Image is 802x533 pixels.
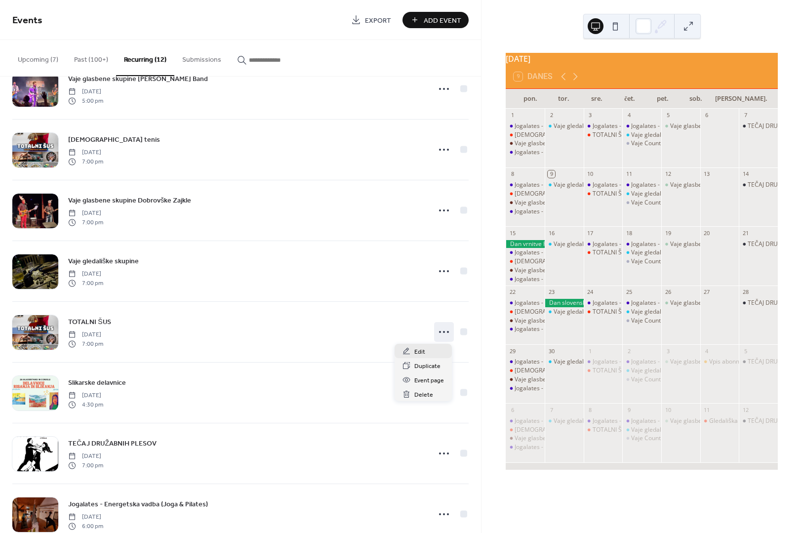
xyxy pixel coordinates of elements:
[625,406,633,413] div: 9
[742,288,749,296] div: 28
[68,87,103,96] span: [DATE]
[68,270,103,279] span: [DATE]
[515,148,637,157] div: Jogalates - Energetska vadba (Joga & Pilates)
[742,170,749,178] div: 14
[506,266,545,275] div: Vaje glasbene skupine Dobrovške Zajkle
[622,426,661,434] div: Vaje gledališke skupine
[68,391,103,400] span: [DATE]
[670,122,795,130] div: Vaje glasbene skupine [PERSON_NAME] Band
[509,112,516,119] div: 1
[631,248,695,257] div: Vaje gledališke skupine
[739,358,778,366] div: TEČAJ DRUŽABNIH PLESOV
[68,317,111,328] span: TOTALNI ŠUS
[515,299,637,307] div: Jogalates - Energetska vadba (Joga & Pilates)
[68,148,103,157] span: [DATE]
[661,417,700,425] div: Vaje glasbene skupine Kliše Band
[593,426,630,434] div: TOTALNI ŠUS
[515,257,595,266] div: [DEMOGRAPHIC_DATA] tenis
[584,308,623,316] div: TOTALNI ŠUS
[593,367,630,375] div: TOTALNI ŠUS
[68,209,103,218] span: [DATE]
[68,279,103,287] span: 7:00 pm
[554,122,617,130] div: Vaje gledališke skupine
[622,257,661,266] div: Vaje Country plesalne skupine
[703,229,711,237] div: 20
[554,417,617,425] div: Vaje gledališke skupine
[664,112,672,119] div: 5
[515,375,625,384] div: Vaje glasbene skupine Dobrovške Zajkle
[580,89,613,109] div: sre.
[703,406,711,413] div: 11
[622,417,661,425] div: Jogalates - Energetska vadba (Joga & Pilates)
[68,461,103,470] span: 7:00 pm
[587,170,594,178] div: 10
[631,139,714,148] div: Vaje Country plesalne skupine
[584,358,623,366] div: Jogalates - Energetska vadba (Joga & Pilates)
[703,112,711,119] div: 6
[68,157,103,166] span: 7:00 pm
[414,361,441,371] span: Duplicate
[344,12,399,28] a: Export
[545,122,584,130] div: Vaje gledališke skupine
[739,417,778,425] div: TEČAJ DRUŽABNIH PLESOV
[742,112,749,119] div: 7
[622,199,661,207] div: Vaje Country plesalne skupine
[661,122,700,130] div: Vaje glasbene skupine Kliše Band
[515,317,625,325] div: Vaje glasbene skupine Dobrovške Zajkle
[554,358,617,366] div: Vaje gledališke skupine
[68,74,208,84] span: Vaje glasbene skupine [PERSON_NAME] Band
[703,288,711,296] div: 27
[703,170,711,178] div: 13
[506,240,545,248] div: Dan vrnitve Primorske k matični domovini
[739,122,778,130] div: TEČAJ DRUŽABNIH PLESOV
[700,358,739,366] div: Vpis abonmaja za sezono 2025 - 2026
[506,317,545,325] div: Vaje glasbene skupine Dobrovške Zajkle
[515,434,625,443] div: Vaje glasbene skupine Dobrovške Zajkle
[622,299,661,307] div: Jogalates - Energetska vadba (Joga & Pilates)
[584,131,623,139] div: TOTALNI ŠUS
[664,288,672,296] div: 26
[509,229,516,237] div: 15
[703,347,711,355] div: 4
[587,406,594,413] div: 8
[514,89,547,109] div: pon.
[509,406,516,413] div: 6
[68,499,208,510] span: Jogalates - Energetska vadba (Joga & Pilates)
[116,40,174,76] button: Recurring (12)
[631,426,695,434] div: Vaje gledališke skupine
[365,15,391,26] span: Export
[622,367,661,375] div: Vaje gledališke skupine
[631,240,754,248] div: Jogalates - Energetska vadba (Joga & Pilates)
[68,135,160,145] span: [DEMOGRAPHIC_DATA] tenis
[506,275,545,284] div: Jogalates - Energetska vadba (Joga & Pilates)
[414,347,425,357] span: Edit
[68,134,160,145] a: [DEMOGRAPHIC_DATA] tenis
[68,522,103,531] span: 6:00 pm
[509,288,516,296] div: 22
[622,248,661,257] div: Vaje gledališke skupine
[66,40,116,75] button: Past (100+)
[631,131,695,139] div: Vaje gledališke skupine
[625,229,633,237] div: 18
[631,358,754,366] div: Jogalates - Energetska vadba (Joga & Pilates)
[631,190,695,198] div: Vaje gledališke skupine
[593,181,715,189] div: Jogalates - Energetska vadba (Joga & Pilates)
[515,384,637,393] div: Jogalates - Energetska vadba (Joga & Pilates)
[587,112,594,119] div: 3
[506,248,545,257] div: Jogalates - Energetska vadba (Joga & Pilates)
[622,139,661,148] div: Vaje Country plesalne skupine
[670,417,795,425] div: Vaje glasbene skupine [PERSON_NAME] Band
[506,199,545,207] div: Vaje glasbene skupine Dobrovške Zajkle
[670,299,795,307] div: Vaje glasbene skupine [PERSON_NAME] Band
[584,248,623,257] div: TOTALNI ŠUS
[10,40,66,75] button: Upcoming (7)
[631,375,714,384] div: Vaje Country plesalne skupine
[506,131,545,139] div: Namizni tenis
[593,131,630,139] div: TOTALNI ŠUS
[584,426,623,434] div: TOTALNI ŠUS
[506,384,545,393] div: Jogalates - Energetska vadba (Joga & Pilates)
[622,434,661,443] div: Vaje Country plesalne skupine
[506,122,545,130] div: Jogalates - Energetska vadba (Joga & Pilates)
[587,229,594,237] div: 17
[68,73,208,84] a: Vaje glasbene skupine [PERSON_NAME] Band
